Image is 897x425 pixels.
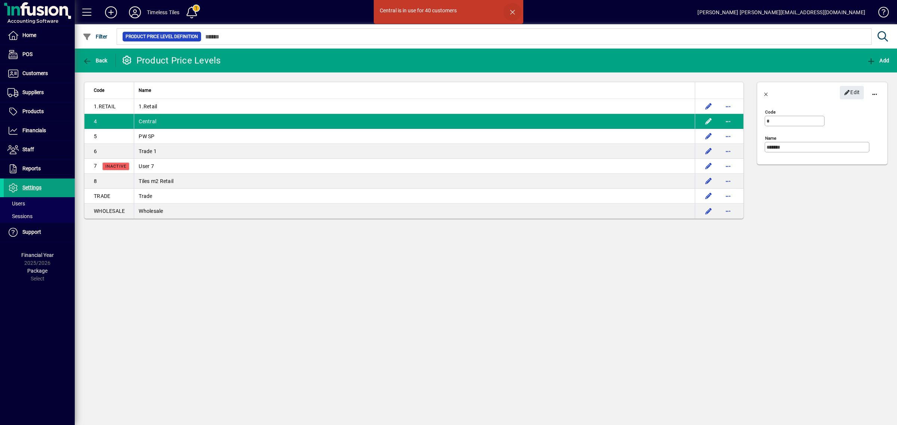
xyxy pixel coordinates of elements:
[22,89,44,95] span: Suppliers
[722,100,734,112] button: More options
[83,58,108,63] span: Back
[99,6,123,19] button: Add
[4,102,75,121] a: Products
[722,115,734,127] button: More options
[703,100,715,112] button: Edit
[703,205,715,217] button: Edit
[139,86,151,94] span: Name
[722,160,734,172] button: More options
[94,103,116,110] span: 1.RETAIL
[94,133,97,140] span: 5
[134,114,695,129] td: Central
[757,84,775,102] button: Back
[134,159,695,174] td: User 7
[22,146,34,152] span: Staff
[94,118,97,125] span: 4
[4,26,75,45] a: Home
[4,121,75,140] a: Financials
[703,160,715,172] button: Edit
[703,190,715,202] button: Edit
[697,6,865,18] div: [PERSON_NAME] [PERSON_NAME][EMAIL_ADDRESS][DOMAIN_NAME]
[844,86,860,99] span: Edit
[22,229,41,235] span: Support
[765,109,776,115] mat-label: Code
[22,70,48,76] span: Customers
[134,99,695,114] td: 1.Retail
[126,33,198,40] span: Product Price Level Definition
[105,164,126,169] span: Inactive
[703,175,715,187] button: Edit
[873,1,888,26] a: Knowledge Base
[121,55,221,66] div: Product Price Levels
[94,86,104,94] span: Code
[4,64,75,83] a: Customers
[75,54,116,67] app-page-header-button: Back
[722,190,734,202] button: More options
[722,130,734,142] button: More options
[22,165,41,171] span: Reports
[4,197,75,210] a: Users
[4,159,75,178] a: Reports
[865,54,891,67] button: Add
[703,115,715,127] button: Edit
[703,145,715,157] button: Edit
[7,213,33,219] span: Sessions
[123,6,147,19] button: Profile
[134,174,695,189] td: Tiles m2 Retail
[4,210,75,223] a: Sessions
[722,205,734,217] button: More options
[22,108,44,114] span: Products
[27,268,47,274] span: Package
[722,175,734,187] button: More options
[21,252,54,258] span: Financial Year
[765,136,776,141] mat-label: Name
[94,148,97,155] span: 6
[147,6,179,18] div: Timeless Tiles
[134,189,695,204] td: Trade
[94,177,97,185] span: 8
[22,32,36,38] span: Home
[94,192,110,200] span: TRADE
[81,54,110,67] button: Back
[22,51,33,57] span: POS
[840,86,864,99] button: Edit
[4,140,75,159] a: Staff
[722,145,734,157] button: More options
[4,223,75,242] a: Support
[22,184,41,190] span: Settings
[94,162,97,170] span: 7
[4,45,75,64] a: POS
[81,30,110,43] button: Filter
[7,201,25,207] span: Users
[4,83,75,102] a: Suppliers
[134,144,695,159] td: Trade 1
[94,207,125,215] span: WHOLESALE
[134,129,695,144] td: PW SP
[134,204,695,218] td: Wholesale
[83,34,108,40] span: Filter
[703,130,715,142] button: Edit
[22,127,46,133] span: Financials
[867,58,889,63] span: Add
[866,84,884,102] button: More options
